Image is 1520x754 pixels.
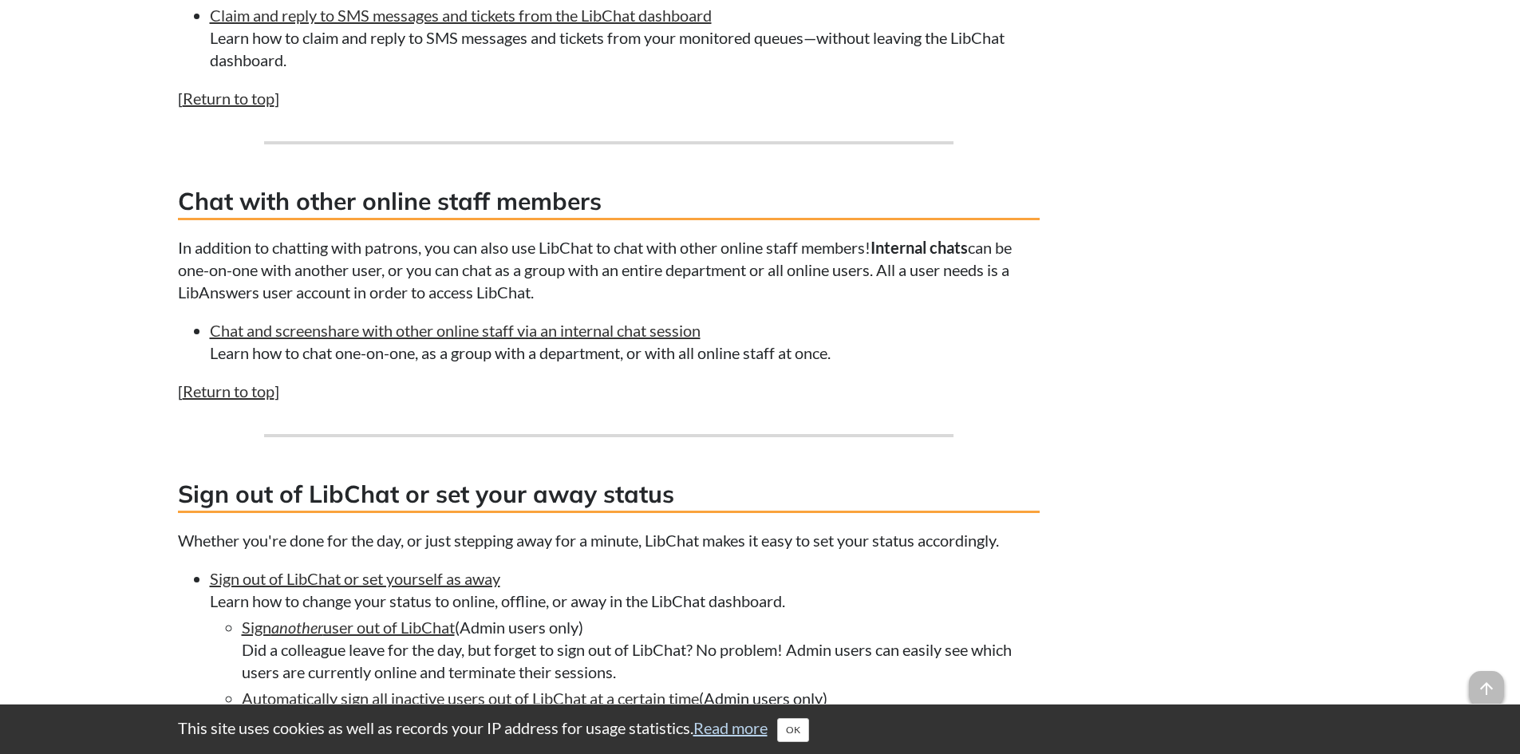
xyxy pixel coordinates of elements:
p: Whether you're done for the day, or just stepping away for a minute, LibChat makes it easy to set... [178,529,1040,551]
h3: Sign out of LibChat or set your away status [178,477,1040,513]
a: Return to top [183,381,274,401]
div: This site uses cookies as well as records your IP address for usage statistics. [162,716,1359,742]
h3: Chat with other online staff members [178,184,1040,220]
li: Learn how to claim and reply to SMS messages and tickets from your monitored queues—without leavi... [210,4,1040,71]
a: Automatically sign all inactive users out of LibChat at a certain time [242,689,699,708]
p: In addition to chatting with patrons, you can also use LibChat to chat with other online staff me... [178,236,1040,303]
li: (Admin users only) Did a colleague leave for the day, but forget to sign out of LibChat? No probl... [242,616,1040,683]
a: Chat and screenshare with other online staff via an internal chat session [210,321,701,340]
a: Signanotheruser out of LibChat [242,618,455,637]
em: another [271,618,323,637]
a: Return to top [183,89,274,108]
strong: Internal chats [871,238,968,257]
li: Learn how to chat one-on-one, as a group with a department, or with all online staff at once. [210,319,1040,364]
button: Close [777,718,809,742]
li: (Admin users only) In addition to manually signing out users, Admin users can also create a daily... [242,687,1040,754]
li: Learn how to change your status to online, offline, or away in the LibChat dashboard. [210,567,1040,754]
p: [ ] [178,87,1040,109]
p: [ ] [178,380,1040,402]
span: arrow_upward [1469,671,1504,706]
a: arrow_upward [1469,673,1504,692]
a: Sign out of LibChat or set yourself as away [210,569,500,588]
a: Read more [693,718,768,737]
a: Claim and reply to SMS messages and tickets from the LibChat dashboard [210,6,712,25]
